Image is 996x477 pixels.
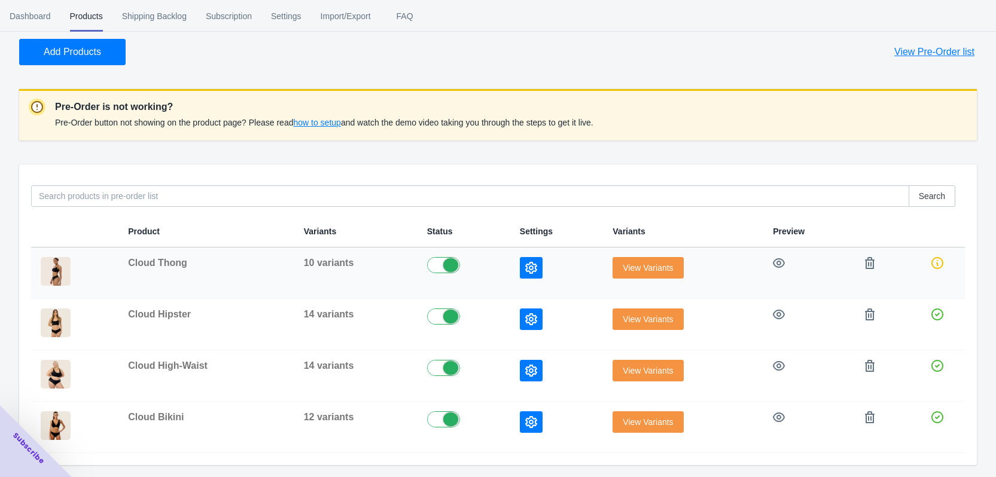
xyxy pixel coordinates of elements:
[41,308,71,337] img: Cloud-Hipster-Black-Model-Front_leakproof_underwear_period_panties_absorbent_undies.jpg
[613,227,645,236] span: Variants
[11,430,47,466] span: Subscribe
[880,39,989,65] button: View Pre-Order list
[613,360,683,381] button: View Variants
[206,1,252,32] span: Subscription
[128,360,208,371] span: Cloud High-Waist
[304,309,354,319] span: 14 variants
[894,46,974,58] span: View Pre-Order list
[304,412,354,422] span: 12 variants
[128,309,191,319] span: Cloud Hipster
[70,1,103,32] span: Products
[390,1,420,32] span: FAQ
[55,100,593,114] p: Pre-Order is not working?
[909,185,955,207] button: Search
[293,118,340,127] span: how to setup
[10,1,51,32] span: Dashboard
[919,191,945,201] span: Search
[304,360,354,371] span: 14 variants
[122,1,187,32] span: Shipping Backlog
[623,366,673,375] span: View Variants
[128,227,160,236] span: Product
[128,258,187,268] span: Cloud Thong
[427,227,453,236] span: Status
[623,263,673,273] span: View Variants
[44,46,101,58] span: Add Products
[31,185,909,207] input: Search products in pre-order list
[19,39,126,65] button: Add Products
[304,258,354,268] span: 10 variants
[613,308,683,330] button: View Variants
[623,417,673,427] span: View Variants
[304,227,336,236] span: Variants
[321,1,371,32] span: Import/Export
[41,360,71,389] img: Cloud-High-Waist-Plus-Size-Model-Black-Front_leakproof_underwear_period_panties_absorbent_undies.jpg
[773,227,805,236] span: Preview
[613,411,683,433] button: View Variants
[271,1,301,32] span: Settings
[41,257,71,286] img: Lilova-Cloud-Thong-Black-Leakproof-Underwear-Period-Panties-Model-Side.jpg
[623,314,673,324] span: View Variants
[613,257,683,279] button: View Variants
[520,227,553,236] span: Settings
[128,412,184,422] span: Cloud Bikini
[55,118,593,127] span: Pre-Order button not showing on the product page? Please read and watch the demo video taking you...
